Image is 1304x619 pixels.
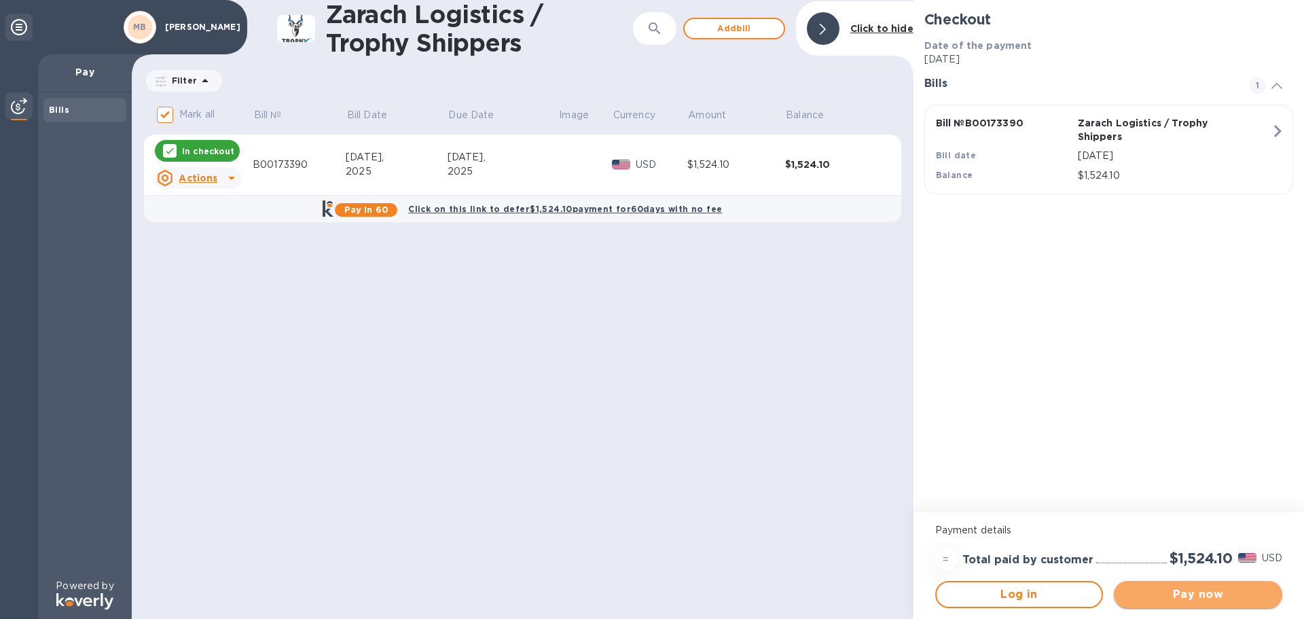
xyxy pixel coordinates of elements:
[935,548,957,570] div: =
[1114,581,1282,608] button: Pay now
[1125,586,1271,603] span: Pay now
[56,579,113,593] p: Powered by
[1250,77,1266,94] span: 1
[344,205,388,215] b: Pay in 60
[962,554,1093,567] h3: Total paid by customer
[166,75,197,86] p: Filter
[1262,551,1282,565] p: USD
[254,108,282,122] p: Bill №
[179,173,217,183] u: Actions
[182,145,234,157] p: In checkout
[924,40,1032,51] b: Date of the payment
[1078,169,1271,183] p: $1,524.10
[612,160,630,169] img: USD
[408,204,722,214] b: Click on this link to defer $1,524.10 payment for 60 days with no fee
[936,170,973,180] b: Balance
[346,150,448,164] div: [DATE],
[785,158,883,171] div: $1,524.10
[448,150,558,164] div: [DATE],
[253,158,346,172] div: B00173390
[936,116,1072,130] p: Bill № B00173390
[687,158,785,172] div: $1,524.10
[924,77,1233,90] h3: Bills
[448,108,511,122] span: Due Date
[683,18,785,39] button: Addbill
[165,22,233,32] p: [PERSON_NAME]
[1078,116,1214,143] p: Zarach Logistics / Trophy Shippers
[1170,550,1233,567] h2: $1,524.10
[936,150,977,160] b: Bill date
[133,22,147,32] b: MB
[695,20,773,37] span: Add bill
[559,108,589,122] p: Image
[1238,553,1256,563] img: USD
[924,11,1293,28] h2: Checkout
[613,108,655,122] p: Currency
[850,23,913,34] b: Click to hide
[49,65,121,79] p: Pay
[56,593,113,609] img: Logo
[636,158,687,172] p: USD
[179,107,215,122] p: Mark all
[254,108,300,122] span: Bill №
[924,105,1293,194] button: Bill №B00173390Zarach Logistics / Trophy ShippersBill date[DATE]Balance$1,524.10
[947,586,1091,603] span: Log in
[688,108,726,122] p: Amount
[935,523,1282,537] p: Payment details
[347,108,405,122] span: Bill Date
[935,581,1104,608] button: Log in
[49,105,69,115] b: Bills
[688,108,744,122] span: Amount
[448,164,558,179] div: 2025
[786,108,841,122] span: Balance
[347,108,387,122] p: Bill Date
[786,108,824,122] p: Balance
[346,164,448,179] div: 2025
[448,108,494,122] p: Due Date
[1078,149,1271,163] p: [DATE]
[924,52,1293,67] p: [DATE]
